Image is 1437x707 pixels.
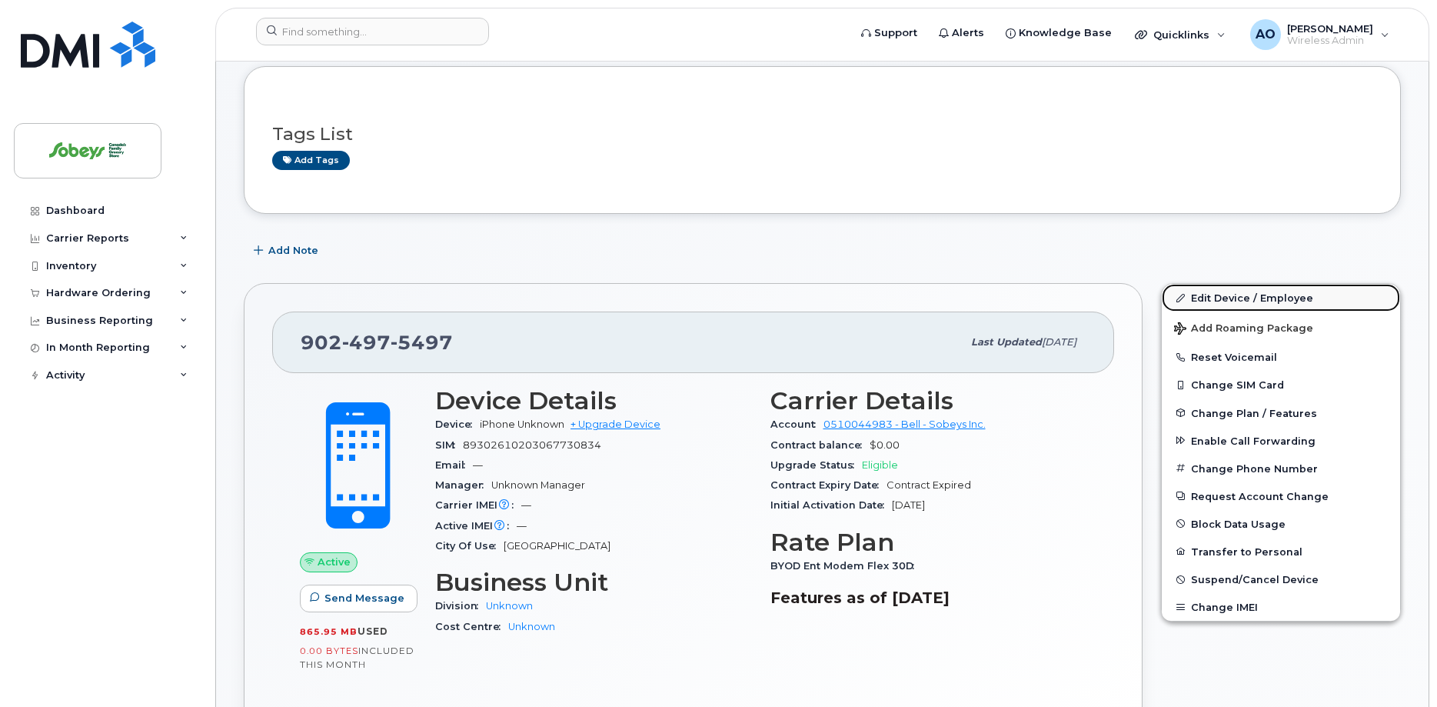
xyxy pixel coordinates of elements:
span: — [517,520,527,532]
button: Change IMEI [1162,593,1400,621]
span: Manager [435,479,491,491]
h3: Features as of [DATE] [770,589,1087,607]
span: 89302610203067730834 [463,439,601,451]
h3: Tags List [272,125,1372,144]
span: [DATE] [892,499,925,511]
span: 5497 [391,331,453,354]
h3: Business Unit [435,569,752,596]
span: Cost Centre [435,621,508,632]
span: [DATE] [1042,336,1076,348]
span: SIM [435,439,463,451]
span: Add Roaming Package [1174,322,1313,337]
button: Add Roaming Package [1162,312,1400,343]
a: Unknown [508,621,555,632]
button: Change Phone Number [1162,455,1400,482]
button: Reset Voicemail [1162,343,1400,371]
span: Unknown Manager [491,479,585,491]
a: Alerts [928,18,995,48]
span: Knowledge Base [1019,25,1112,41]
span: Initial Activation Date [770,499,892,511]
button: Send Message [300,585,417,612]
span: iPhone Unknown [480,419,564,430]
span: Contract balance [770,439,870,451]
button: Transfer to Personal [1162,538,1400,565]
a: 0510044983 - Bell - Sobeys Inc. [823,419,986,430]
span: Suspend/Cancel Device [1191,574,1319,585]
div: Quicklinks [1124,19,1236,50]
span: 865.95 MB [300,626,358,637]
span: 0.00 Bytes [300,645,358,656]
span: [GEOGRAPHIC_DATA] [504,540,610,552]
span: Eligible [862,459,898,471]
button: Request Account Change [1162,482,1400,510]
span: BYOD Ent Modem Flex 30D [770,560,922,572]
span: Active [318,555,351,569]
span: Wireless Admin [1287,35,1373,47]
span: — [521,499,531,511]
span: Email [435,459,473,471]
a: Knowledge Base [995,18,1123,48]
span: Change Plan / Features [1191,407,1317,419]
a: Unknown [486,600,533,612]
span: Upgrade Status [770,459,862,471]
span: Account [770,419,823,430]
h3: Rate Plan [770,529,1087,556]
a: Edit Device / Employee [1162,284,1400,312]
button: Change SIM Card [1162,371,1400,399]
span: Send Message [324,591,404,605]
button: Suspend/Cancel Device [1162,565,1400,593]
span: 902 [301,331,453,354]
span: used [358,625,388,637]
h3: Device Details [435,387,752,415]
span: Active IMEI [435,520,517,532]
span: AO [1256,25,1276,44]
span: 497 [342,331,391,354]
input: Find something... [256,18,489,45]
span: Last updated [971,336,1042,348]
div: Antonio Orgera [1239,19,1400,50]
a: Support [850,18,928,48]
span: Enable Call Forwarding [1191,435,1316,446]
span: Add Note [268,243,318,258]
span: Support [874,25,917,41]
span: $0.00 [870,439,900,451]
span: Device [435,419,480,430]
span: Contract Expiry Date [770,479,886,491]
button: Change Plan / Features [1162,399,1400,427]
span: Carrier IMEI [435,499,521,511]
span: City Of Use [435,540,504,552]
a: + Upgrade Device [570,419,660,430]
span: — [473,459,483,471]
span: Contract Expired [886,479,971,491]
a: Add tags [272,151,350,170]
button: Block Data Usage [1162,510,1400,538]
button: Add Note [244,237,331,265]
span: [PERSON_NAME] [1287,22,1373,35]
h3: Carrier Details [770,387,1087,415]
span: Alerts [952,25,984,41]
button: Enable Call Forwarding [1162,427,1400,455]
span: Quicklinks [1153,28,1209,41]
span: Division [435,600,486,612]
